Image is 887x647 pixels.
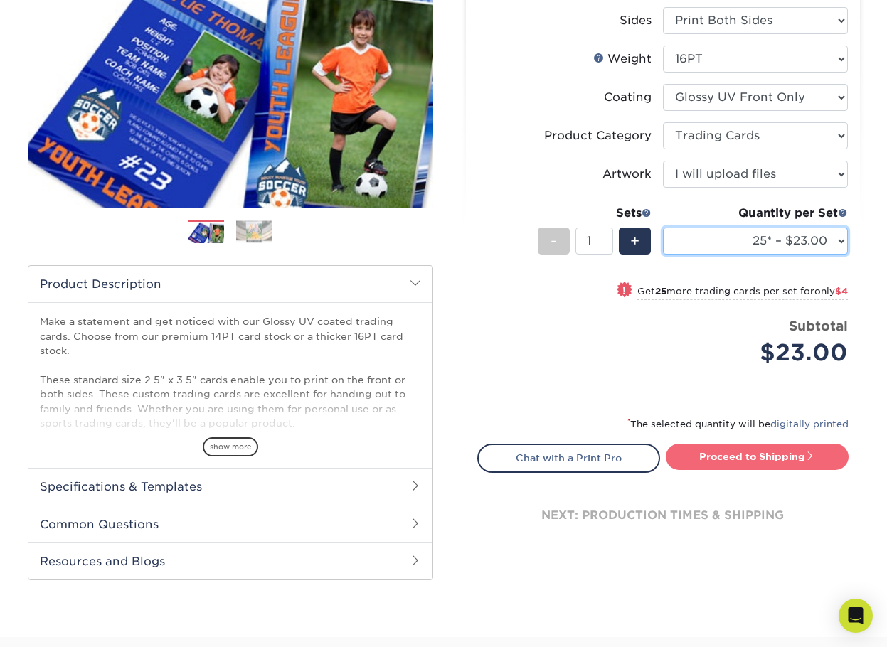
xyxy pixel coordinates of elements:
[40,314,421,488] p: Make a statement and get noticed with our Glossy UV coated trading cards. Choose from our premium...
[28,506,432,542] h2: Common Questions
[620,12,652,29] div: Sides
[789,318,848,333] strong: Subtotal
[593,50,652,68] div: Weight
[604,89,652,106] div: Coating
[666,444,849,469] a: Proceed to Shipping
[627,419,849,429] small: The selected quantity will be
[28,542,432,579] h2: Resources and Blogs
[551,230,557,252] span: -
[477,444,660,472] a: Chat with a Print Pro
[538,205,652,222] div: Sets
[630,230,639,252] span: +
[839,599,873,633] div: Open Intercom Messenger
[663,205,848,222] div: Quantity per Set
[814,286,848,296] span: only
[203,437,258,456] span: show more
[236,220,272,242] img: Trading Cards 02
[835,286,848,296] span: $4
[602,166,652,183] div: Artwork
[674,336,848,370] div: $23.00
[622,283,626,298] span: !
[188,220,224,245] img: Trading Cards 01
[544,127,652,144] div: Product Category
[637,286,848,300] small: Get more trading cards per set for
[477,473,849,558] div: next: production times & shipping
[28,266,432,302] h2: Product Description
[770,419,849,429] a: digitally printed
[655,286,666,296] strong: 25
[28,468,432,505] h2: Specifications & Templates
